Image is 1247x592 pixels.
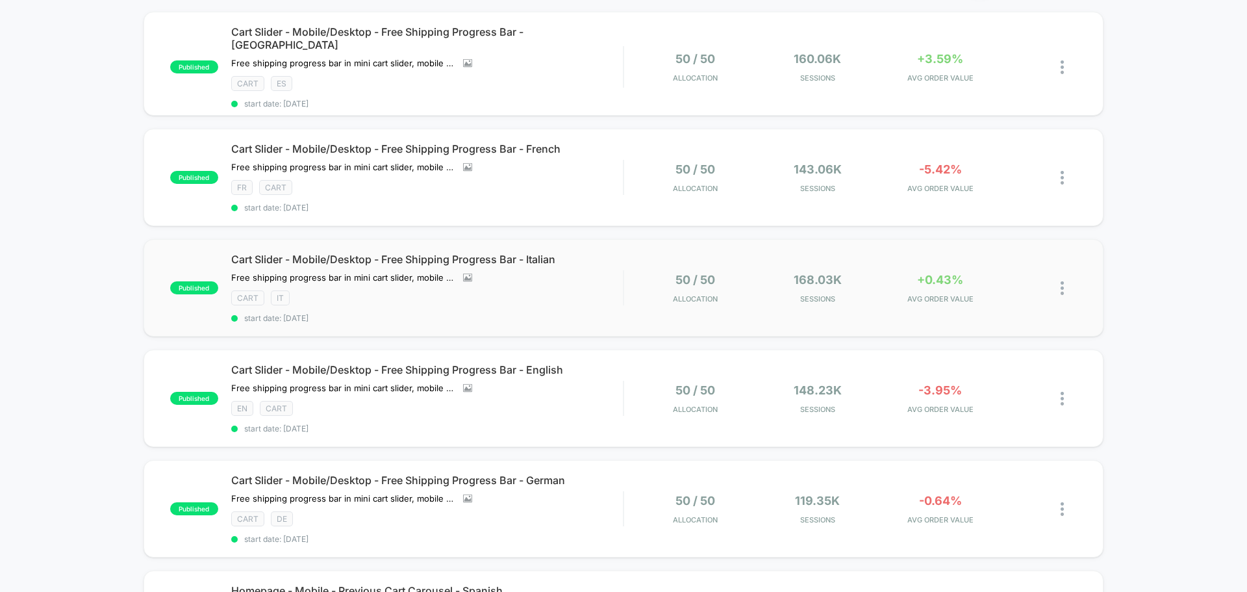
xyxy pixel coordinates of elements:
[673,184,718,193] span: Allocation
[760,294,876,303] span: Sessions
[675,494,715,508] span: 50 / 50
[231,534,623,544] span: start date: [DATE]
[231,180,253,195] span: FR
[917,273,963,287] span: +0.43%
[260,401,293,416] span: CART
[673,73,718,83] span: Allocation
[794,273,842,287] span: 168.03k
[1061,392,1064,405] img: close
[882,515,998,524] span: AVG ORDER VALUE
[760,184,876,193] span: Sessions
[231,253,623,266] span: Cart Slider - Mobile/Desktop - Free Shipping Progress Bar - Italian
[170,171,218,184] span: published
[918,383,962,397] span: -3.95%
[231,162,453,172] span: Free shipping progress bar in mini cart slider, mobile only
[675,52,715,66] span: 50 / 50
[271,511,293,526] span: DE
[231,313,623,323] span: start date: [DATE]
[882,294,998,303] span: AVG ORDER VALUE
[673,515,718,524] span: Allocation
[231,58,453,68] span: Free shipping progress bar in mini cart slider, mobile only
[794,162,842,176] span: 143.06k
[675,383,715,397] span: 50 / 50
[882,73,998,83] span: AVG ORDER VALUE
[919,494,962,508] span: -0.64%
[919,162,962,176] span: -5.42%
[259,180,292,195] span: CART
[271,76,292,91] span: ES
[231,76,264,91] span: CART
[231,363,623,376] span: Cart Slider - Mobile/Desktop - Free Shipping Progress Bar - English
[1061,502,1064,516] img: close
[795,494,840,508] span: 119.35k
[170,502,218,515] span: published
[231,25,623,51] span: Cart Slider - Mobile/Desktop - Free Shipping Progress Bar - [GEOGRAPHIC_DATA]
[231,474,623,487] span: Cart Slider - Mobile/Desktop - Free Shipping Progress Bar - German
[231,493,453,504] span: Free shipping progress bar in mini cart slider, mobile only
[1061,60,1064,74] img: close
[1061,281,1064,295] img: close
[231,383,453,393] span: Free shipping progress bar in mini cart slider, mobile only
[882,184,998,193] span: AVG ORDER VALUE
[231,424,623,433] span: start date: [DATE]
[231,203,623,212] span: start date: [DATE]
[271,290,290,305] span: IT
[231,290,264,305] span: CART
[882,405,998,414] span: AVG ORDER VALUE
[231,142,623,155] span: Cart Slider - Mobile/Desktop - Free Shipping Progress Bar - French
[170,281,218,294] span: published
[231,401,253,416] span: EN
[673,405,718,414] span: Allocation
[170,60,218,73] span: published
[1061,171,1064,185] img: close
[760,515,876,524] span: Sessions
[231,99,623,109] span: start date: [DATE]
[675,273,715,287] span: 50 / 50
[170,392,218,405] span: published
[794,383,842,397] span: 148.23k
[917,52,963,66] span: +3.59%
[673,294,718,303] span: Allocation
[675,162,715,176] span: 50 / 50
[760,405,876,414] span: Sessions
[760,73,876,83] span: Sessions
[231,511,264,526] span: CART
[794,52,841,66] span: 160.06k
[231,272,453,283] span: Free shipping progress bar in mini cart slider, mobile only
